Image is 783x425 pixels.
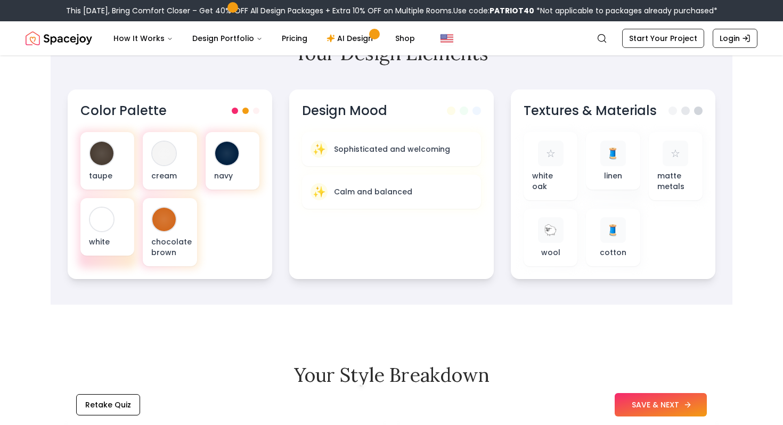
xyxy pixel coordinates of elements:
a: Pricing [273,28,316,49]
p: chocolate brown [151,236,188,258]
span: ✨ [313,184,326,199]
h3: Design Mood [302,102,387,119]
nav: Global [26,21,757,55]
img: Spacejoy Logo [26,28,92,49]
a: Spacejoy [26,28,92,49]
span: 🧵 [606,146,619,161]
a: Login [713,29,757,48]
span: ☆ [546,146,556,161]
p: Sophisticated and welcoming [334,144,450,154]
p: cotton [600,247,626,258]
a: Start Your Project [622,29,704,48]
div: This [DATE], Bring Comfort Closer – Get 40% OFF All Design Packages + Extra 10% OFF on Multiple R... [66,5,717,16]
span: ✨ [313,142,326,157]
button: Retake Quiz [76,394,140,415]
p: white oak [532,170,569,192]
span: *Not applicable to packages already purchased* [534,5,717,16]
a: AI Design [318,28,385,49]
p: Calm and balanced [334,186,412,197]
h2: Your Style Breakdown [68,364,715,386]
p: wool [541,247,560,258]
p: matte metals [657,170,694,192]
p: white [89,236,126,247]
p: taupe [89,170,126,181]
button: SAVE & NEXT [615,393,707,416]
img: United States [441,32,453,45]
span: 🧵 [606,223,619,238]
h3: Color Palette [80,102,167,119]
p: navy [214,170,251,181]
h2: Your Design Elements [68,43,715,64]
span: Use code: [453,5,534,16]
b: PATRIOT40 [490,5,534,16]
a: Shop [387,28,423,49]
h3: Textures & Materials [524,102,657,119]
p: linen [604,170,622,181]
span: ☆ [671,146,680,161]
nav: Main [105,28,423,49]
button: Design Portfolio [184,28,271,49]
button: How It Works [105,28,182,49]
span: 🐑 [544,223,557,238]
p: cream [151,170,188,181]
